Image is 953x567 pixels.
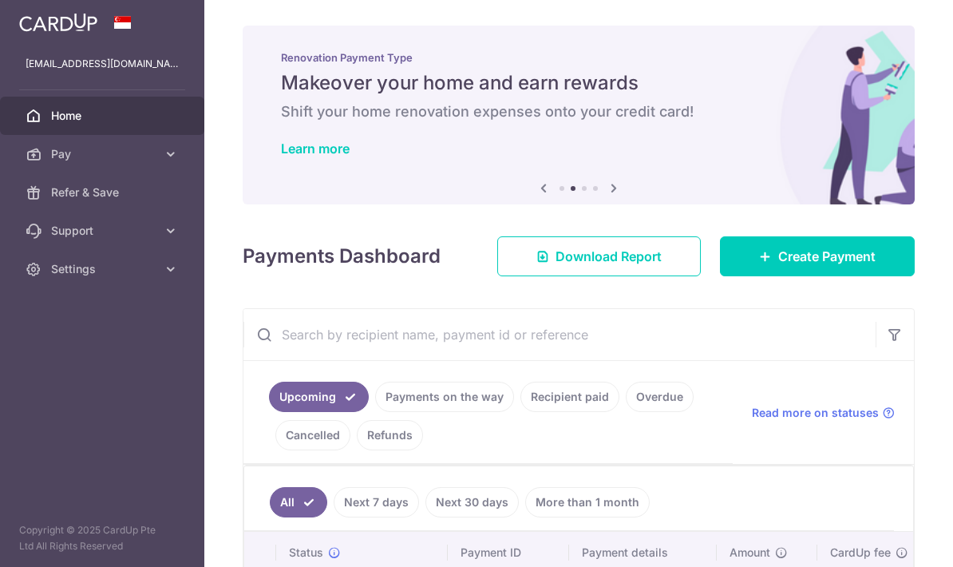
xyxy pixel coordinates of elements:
span: Status [289,545,323,561]
a: All [270,487,327,517]
span: Download Report [556,247,662,266]
a: Refunds [357,420,423,450]
p: Renovation Payment Type [281,51,876,64]
a: Download Report [497,236,701,276]
span: Refer & Save [51,184,156,200]
span: Create Payment [778,247,876,266]
a: Create Payment [720,236,915,276]
span: Home [51,108,156,124]
a: Next 7 days [334,487,419,517]
span: CardUp fee [830,545,891,561]
span: Amount [730,545,770,561]
img: CardUp [19,13,97,32]
a: Payments on the way [375,382,514,412]
span: Read more on statuses [752,405,879,421]
a: Upcoming [269,382,369,412]
a: Overdue [626,382,694,412]
span: Settings [51,261,156,277]
a: More than 1 month [525,487,650,517]
h5: Makeover your home and earn rewards [281,70,876,96]
span: Support [51,223,156,239]
input: Search by recipient name, payment id or reference [243,309,876,360]
a: Read more on statuses [752,405,895,421]
a: Learn more [281,141,350,157]
span: Pay [51,146,156,162]
p: [EMAIL_ADDRESS][DOMAIN_NAME] [26,56,179,72]
a: Next 30 days [425,487,519,517]
a: Recipient paid [520,382,619,412]
h4: Payments Dashboard [243,242,441,271]
h6: Shift your home renovation expenses onto your credit card! [281,102,876,121]
img: Renovation banner [243,26,915,204]
iframe: Opens a widget where you can find more information [899,519,937,559]
a: Cancelled [275,420,350,450]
